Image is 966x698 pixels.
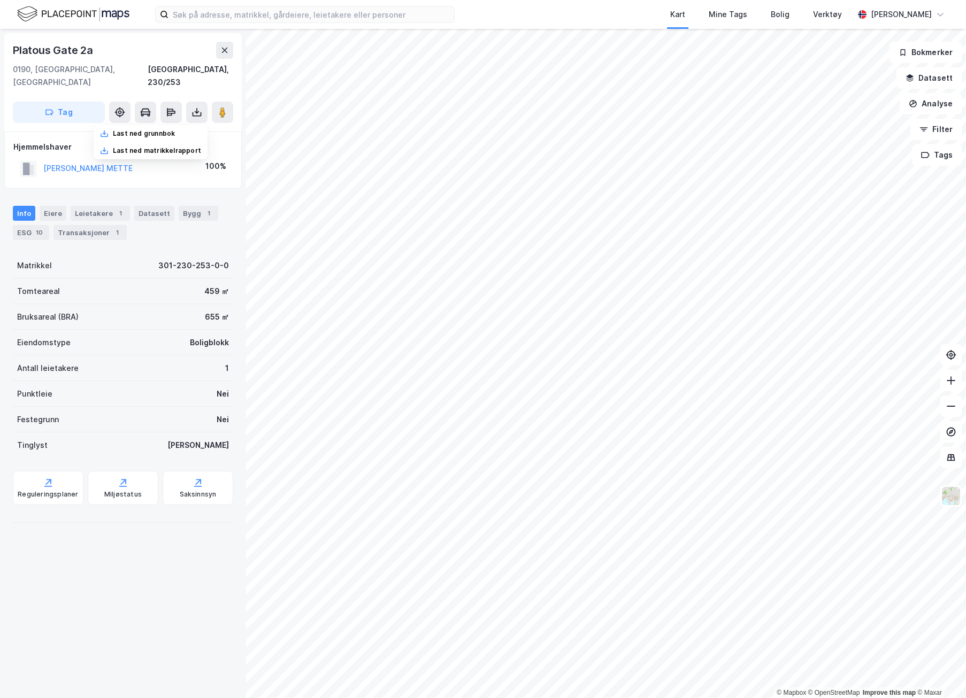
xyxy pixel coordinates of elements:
[777,689,806,696] a: Mapbox
[217,413,229,426] div: Nei
[910,119,962,140] button: Filter
[180,490,217,499] div: Saksinnsyn
[13,42,95,59] div: Platous Gate 2a
[204,285,229,298] div: 459 ㎡
[896,67,962,89] button: Datasett
[890,42,962,63] button: Bokmerker
[158,259,229,272] div: 301-230-253-0-0
[17,5,129,24] img: logo.f888ab2527a4732fd821a326f86c7f29.svg
[17,259,52,272] div: Matrikkel
[217,387,229,400] div: Nei
[13,63,148,89] div: 0190, [GEOGRAPHIC_DATA], [GEOGRAPHIC_DATA]
[167,439,229,452] div: [PERSON_NAME]
[205,160,226,173] div: 100%
[225,362,229,375] div: 1
[203,208,214,219] div: 1
[13,206,35,221] div: Info
[40,206,66,221] div: Eiere
[913,647,966,698] iframe: Chat Widget
[863,689,916,696] a: Improve this map
[168,6,454,22] input: Søk på adresse, matrikkel, gårdeiere, leietakere eller personer
[13,225,49,240] div: ESG
[205,311,229,323] div: 655 ㎡
[912,144,962,166] button: Tags
[17,285,60,298] div: Tomteareal
[871,8,932,21] div: [PERSON_NAME]
[813,8,842,21] div: Verktøy
[134,206,174,221] div: Datasett
[900,93,962,114] button: Analyse
[190,336,229,349] div: Boligblokk
[17,311,79,323] div: Bruksareal (BRA)
[808,689,860,696] a: OpenStreetMap
[115,208,126,219] div: 1
[913,647,966,698] div: Kontrollprogram for chat
[112,227,122,238] div: 1
[670,8,685,21] div: Kart
[17,362,79,375] div: Antall leietakere
[709,8,747,21] div: Mine Tags
[104,490,142,499] div: Miljøstatus
[18,490,78,499] div: Reguleringsplaner
[113,129,175,138] div: Last ned grunnbok
[71,206,130,221] div: Leietakere
[17,413,59,426] div: Festegrunn
[17,336,71,349] div: Eiendomstype
[113,146,201,155] div: Last ned matrikkelrapport
[17,439,48,452] div: Tinglyst
[941,486,961,506] img: Z
[148,63,233,89] div: [GEOGRAPHIC_DATA], 230/253
[13,141,233,153] div: Hjemmelshaver
[13,102,105,123] button: Tag
[34,227,45,238] div: 10
[179,206,218,221] div: Bygg
[53,225,127,240] div: Transaksjoner
[771,8,789,21] div: Bolig
[17,387,52,400] div: Punktleie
